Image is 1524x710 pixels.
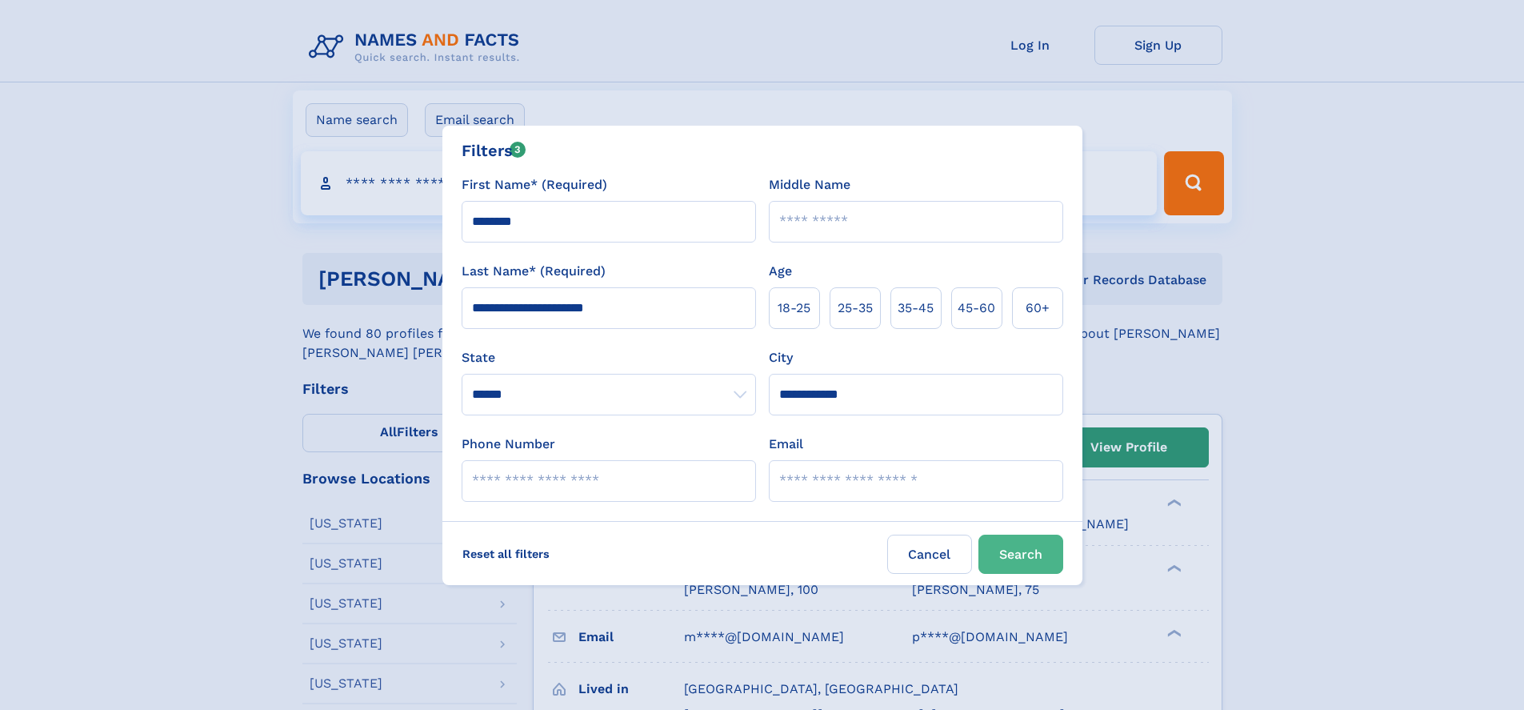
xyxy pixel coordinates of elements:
[978,535,1063,574] button: Search
[462,435,555,454] label: Phone Number
[452,535,560,573] label: Reset all filters
[1026,299,1050,318] span: 60+
[838,299,873,318] span: 25‑35
[462,175,607,195] label: First Name* (Required)
[462,262,606,281] label: Last Name* (Required)
[462,348,756,367] label: State
[769,435,803,454] label: Email
[769,262,792,281] label: Age
[958,299,995,318] span: 45‑60
[769,348,793,367] label: City
[887,535,972,574] label: Cancel
[778,299,810,318] span: 18‑25
[769,175,850,195] label: Middle Name
[462,138,526,162] div: Filters
[898,299,934,318] span: 35‑45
